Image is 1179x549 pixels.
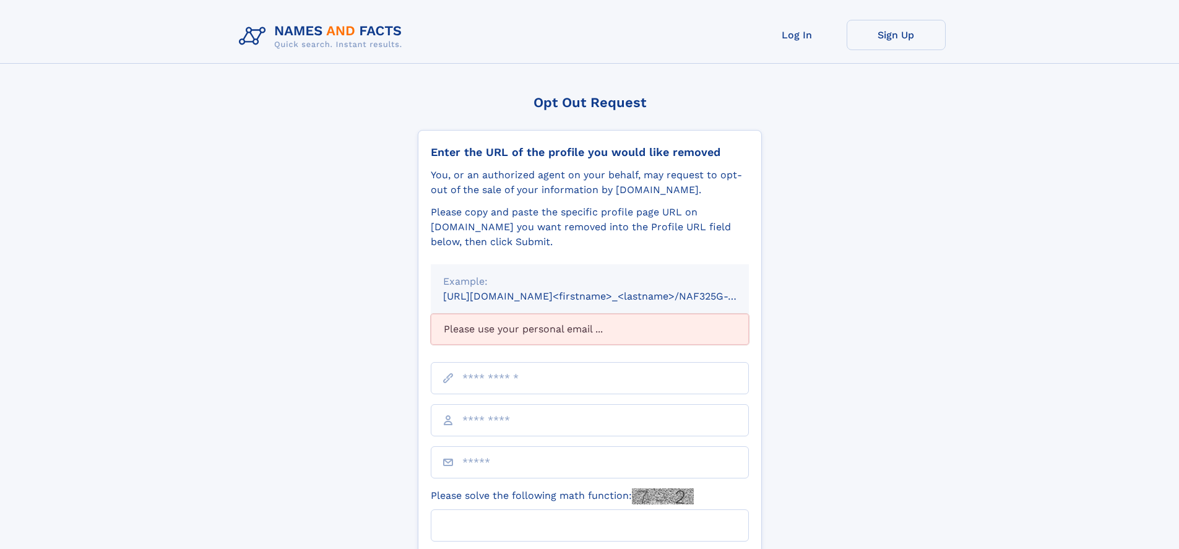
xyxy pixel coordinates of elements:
div: Please use your personal email ... [431,314,749,345]
img: Logo Names and Facts [234,20,412,53]
small: [URL][DOMAIN_NAME]<firstname>_<lastname>/NAF325G-xxxxxxxx [443,290,772,302]
div: Opt Out Request [418,95,762,110]
a: Log In [748,20,847,50]
label: Please solve the following math function: [431,488,694,504]
div: Example: [443,274,736,289]
div: You, or an authorized agent on your behalf, may request to opt-out of the sale of your informatio... [431,168,749,197]
a: Sign Up [847,20,946,50]
div: Please copy and paste the specific profile page URL on [DOMAIN_NAME] you want removed into the Pr... [431,205,749,249]
div: Enter the URL of the profile you would like removed [431,145,749,159]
